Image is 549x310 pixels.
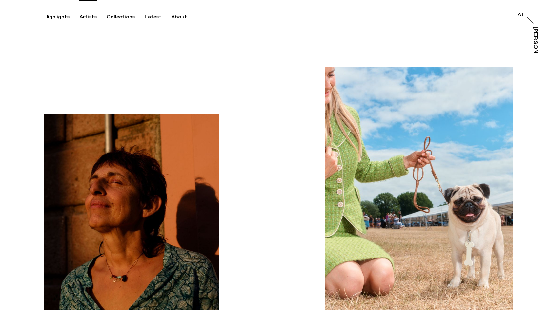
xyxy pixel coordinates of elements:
[531,27,538,53] a: [PERSON_NAME]
[517,12,524,19] a: At
[79,14,97,20] div: Artists
[145,14,161,20] div: Latest
[107,14,145,20] button: Collections
[44,14,70,20] div: Highlights
[171,14,197,20] button: About
[107,14,135,20] div: Collections
[171,14,187,20] div: About
[44,14,79,20] button: Highlights
[79,14,107,20] button: Artists
[145,14,171,20] button: Latest
[533,27,538,77] div: [PERSON_NAME]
